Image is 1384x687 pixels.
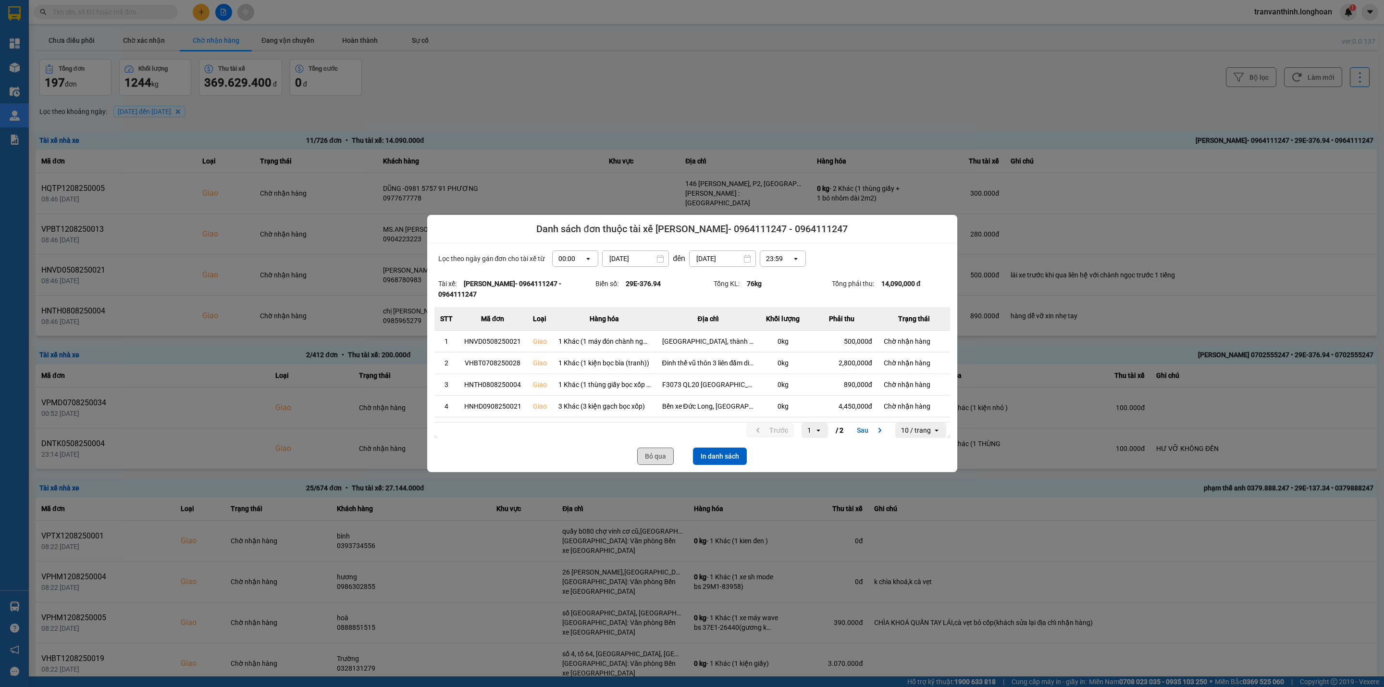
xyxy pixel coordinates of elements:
[784,254,785,263] input: Selected 23:59. Select a time, 24-hour format.
[881,280,921,287] strong: 14,090,000 đ
[832,278,950,300] div: Tổng phải thu:
[766,337,800,346] div: 0 kg
[807,425,811,435] div: 1
[933,426,940,434] svg: open
[812,337,872,346] div: 500,000 đ
[584,255,592,262] svg: open
[637,448,674,465] button: Bỏ qua
[434,307,458,331] th: STT
[438,278,596,300] div: Tài xế:
[533,401,547,411] div: Giao
[440,337,453,346] div: 1
[533,380,547,389] div: Giao
[662,337,754,346] div: [GEOGRAPHIC_DATA], thành phố [GEOGRAPHIC_DATA]
[558,380,651,389] div: 1 Khác (1 thùng giấy bọc xốp nổ ( tủ lạnh) )
[884,358,944,368] div: Chờ nhận hàng
[932,425,933,435] input: Selected 10 / trang.
[438,280,561,298] strong: [PERSON_NAME]- 0964111247 - 0964111247
[693,448,747,465] button: In danh sách
[464,358,521,368] div: VHBT0708250028
[558,254,575,263] div: 00:00
[792,255,800,262] svg: open
[884,401,944,411] div: Chờ nhận hàng
[851,423,891,437] button: next page. current page 1 / 2
[440,401,453,411] div: 4
[662,401,754,411] div: Bến xe Đức Long, [GEOGRAPHIC_DATA], [GEOGRAPHIC_DATA]
[533,358,547,368] div: Giao
[766,380,800,389] div: 0 kg
[669,252,689,264] div: đến
[766,358,800,368] div: 0 kg
[440,380,453,389] div: 3
[806,307,878,331] th: Phải thu
[878,307,950,331] th: Trạng thái
[766,401,800,411] div: 0 kg
[626,280,661,287] strong: 29E-376.94
[464,380,521,389] div: HNTH0808250004
[558,358,651,368] div: 1 Khác (1 kiện bọc bìa (tranh))
[458,307,527,331] th: Mã đơn
[747,280,762,287] strong: 76 kg
[901,425,931,435] div: 10 / trang
[884,380,944,389] div: Chờ nhận hàng
[812,380,872,389] div: 890,000 đ
[746,423,794,437] button: previous page. current page 1 / 2
[536,222,847,236] span: Danh sách đơn thuộc tài xế [PERSON_NAME]- 0964111247 - 0964111247
[464,337,521,346] div: HNVD0508250021
[714,278,832,300] div: Tổng KL:
[427,215,957,472] div: dialog
[766,254,783,263] div: 23:59
[553,307,656,331] th: Hàng hóa
[884,337,944,346] div: Chờ nhận hàng
[603,251,668,266] input: Select a date.
[812,358,872,368] div: 2,800,000 đ
[558,337,651,346] div: 1 Khác (1 máy đón chành ngọc )
[836,425,843,436] span: / 2
[576,254,577,263] input: Selected 00:00. Select a time, 24-hour format.
[558,401,651,411] div: 3 Khác (3 kiện gạch bọc xốp)
[812,401,872,411] div: 4,450,000 đ
[434,250,950,267] div: Lọc theo ngày gán đơn cho tài xế từ
[656,307,760,331] th: Địa chỉ
[690,251,755,266] input: Select a date.
[760,307,806,331] th: Khối lượng
[815,426,822,434] svg: open
[595,278,714,300] div: Biển số:
[527,307,553,331] th: Loại
[662,380,754,389] div: F3073 QL20 [GEOGRAPHIC_DATA], xã [GEOGRAPHIC_DATA], huyện thống nhất tỉnh [GEOGRAPHIC_DATA]
[440,358,453,368] div: 2
[533,337,547,346] div: Giao
[662,358,754,368] div: Đinh thế vũ thôn 3 liên đầm di linh lâm đồng
[464,401,521,411] div: HNHD0908250021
